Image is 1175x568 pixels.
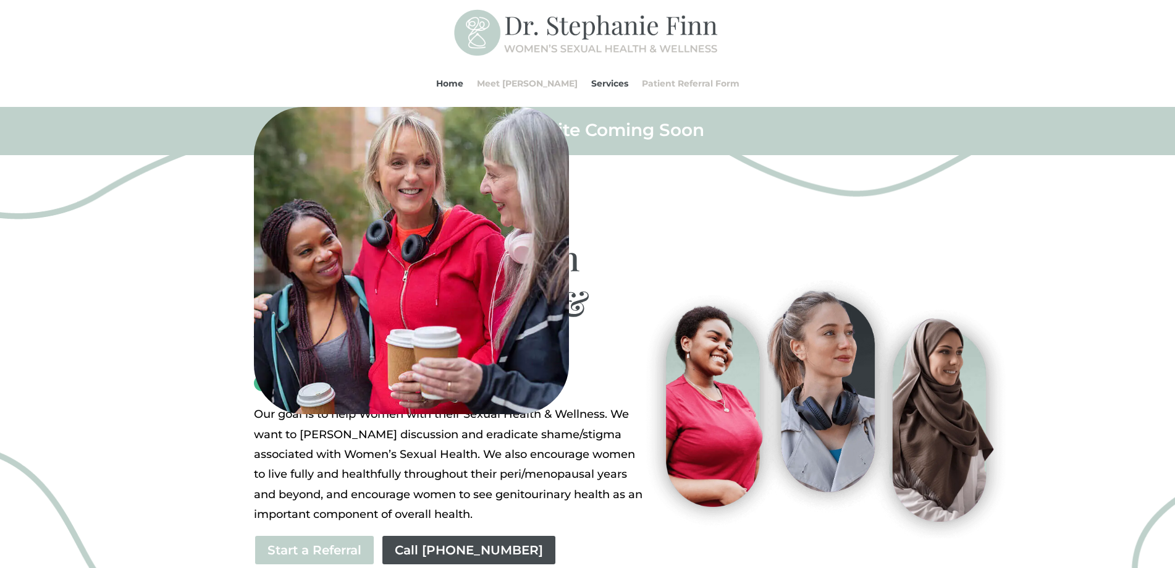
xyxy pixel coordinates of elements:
[591,60,628,107] a: Services
[381,535,557,566] a: Call [PHONE_NUMBER]
[254,107,569,414] img: All-Ages-Pleasure-MD-Ontario-Women-Sexual-Health-and-Wellness
[436,60,463,107] a: Home
[254,535,375,566] a: Start a Referral
[254,404,646,524] p: Our goal is to help Women with their Sexual Health & Wellness. We want to [PERSON_NAME] discussio...
[631,273,1014,538] img: Visit-Pleasure-MD-Ontario-Women-Sexual-Health-and-Wellness
[254,119,921,147] h2: Full Website Coming Soon
[254,404,646,524] div: Page 1
[477,60,578,107] a: Meet [PERSON_NAME]
[642,60,739,107] a: Patient Referral Form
